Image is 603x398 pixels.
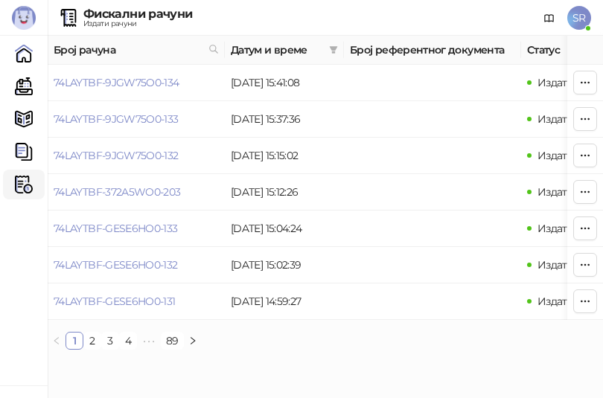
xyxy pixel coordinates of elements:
a: 4 [120,333,136,349]
button: left [48,332,66,350]
a: 74LAYTBF-9JGW75O0-132 [54,149,179,162]
span: right [188,336,197,345]
th: Број референтног документа [344,36,521,65]
td: [DATE] 15:41:08 [225,65,344,101]
td: 74LAYTBF-372A5WO0-203 [48,174,225,211]
span: Издат [537,222,567,235]
li: Следећа страна [184,332,202,350]
li: Следећих 5 Страна [137,332,161,350]
span: Издат [537,149,567,162]
li: 89 [161,332,184,350]
th: Број рачуна [48,36,225,65]
td: [DATE] 15:15:02 [225,138,344,174]
a: 89 [162,333,183,349]
div: Издати рачуни [83,20,192,28]
td: [DATE] 14:59:27 [225,283,344,320]
td: 74LAYTBF-GESE6HO0-131 [48,283,225,320]
span: left [52,336,61,345]
a: 74LAYTBF-372A5WO0-203 [54,185,181,199]
span: Издат [537,76,567,89]
a: 74LAYTBF-GESE6HO0-133 [54,222,178,235]
a: 3 [102,333,118,349]
td: 74LAYTBF-GESE6HO0-132 [48,247,225,283]
td: [DATE] 15:37:36 [225,101,344,138]
td: [DATE] 15:02:39 [225,247,344,283]
div: Фискални рачуни [83,8,192,20]
td: 74LAYTBF-9JGW75O0-134 [48,65,225,101]
span: ••• [137,332,161,350]
a: 74LAYTBF-9JGW75O0-134 [54,76,179,89]
span: filter [329,45,338,54]
td: 74LAYTBF-9JGW75O0-133 [48,101,225,138]
span: Издат [537,258,567,272]
td: 74LAYTBF-9JGW75O0-132 [48,138,225,174]
span: filter [326,39,341,61]
a: 74LAYTBF-GESE6HO0-131 [54,295,176,308]
a: 74LAYTBF-9JGW75O0-133 [54,112,179,126]
a: 2 [84,333,100,349]
td: [DATE] 15:12:26 [225,174,344,211]
img: Logo [12,6,36,30]
span: SR [567,6,591,30]
li: 2 [83,332,101,350]
span: Издат [537,185,567,199]
a: 74LAYTBF-GESE6HO0-132 [54,258,178,272]
a: 1 [66,333,83,349]
a: Документација [537,6,561,30]
span: Издат [537,112,567,126]
span: Издат [537,295,567,308]
td: [DATE] 15:04:24 [225,211,344,247]
td: 74LAYTBF-GESE6HO0-133 [48,211,225,247]
li: Претходна страна [48,332,66,350]
span: Број рачуна [54,42,202,58]
span: Датум и време [231,42,323,58]
li: 4 [119,332,137,350]
li: 1 [66,332,83,350]
button: right [184,332,202,350]
li: 3 [101,332,119,350]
